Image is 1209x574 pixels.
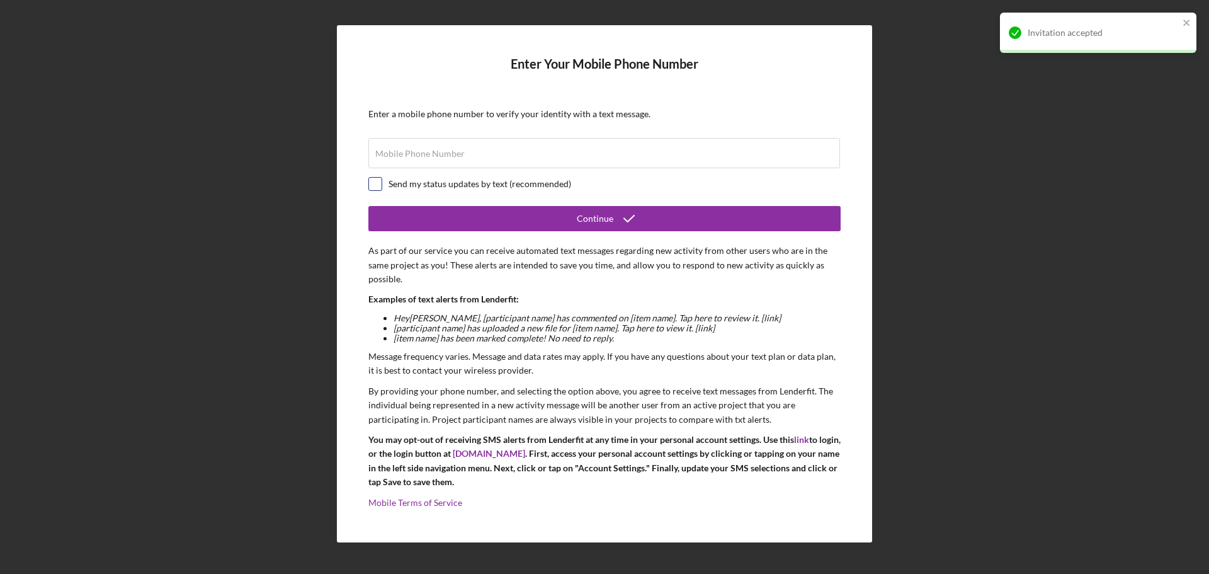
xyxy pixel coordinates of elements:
[453,448,525,459] a: [DOMAIN_NAME]
[375,149,465,159] label: Mobile Phone Number
[794,434,809,445] a: link
[394,323,841,333] li: [participant name] has uploaded a new file for [item name]. Tap here to view it. [link]
[1028,28,1179,38] div: Invitation accepted
[368,109,841,119] div: Enter a mobile phone number to verify your identity with a text message.
[394,313,841,323] li: Hey [PERSON_NAME] , [participant name] has commented on [item name]. Tap here to review it. [link]
[394,333,841,343] li: [item name] has been marked complete! No need to reply.
[368,433,841,490] p: You may opt-out of receiving SMS alerts from Lenderfit at any time in your personal account setti...
[368,497,462,508] a: Mobile Terms of Service
[368,350,841,378] p: Message frequency varies. Message and data rates may apply. If you have any questions about your ...
[368,292,841,306] p: Examples of text alerts from Lenderfit:
[368,57,841,90] h4: Enter Your Mobile Phone Number
[368,244,841,286] p: As part of our service you can receive automated text messages regarding new activity from other ...
[577,206,613,231] div: Continue
[389,179,571,189] div: Send my status updates by text (recommended)
[368,206,841,231] button: Continue
[1183,18,1191,30] button: close
[368,384,841,427] p: By providing your phone number, and selecting the option above, you agree to receive text message...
